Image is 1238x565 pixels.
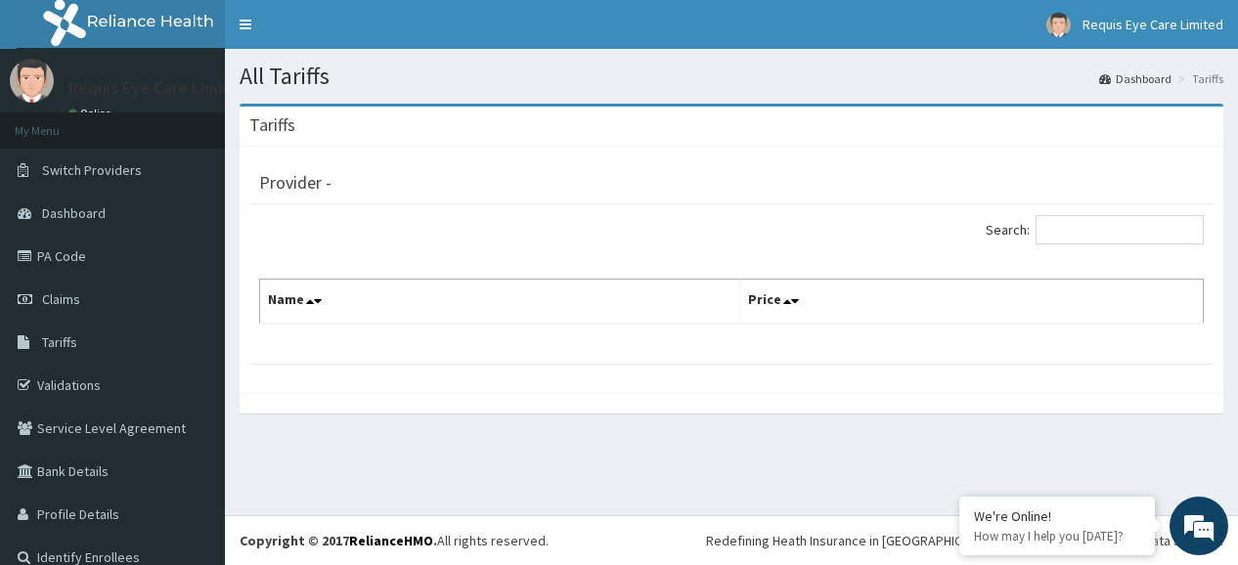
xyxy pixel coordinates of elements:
h3: Tariffs [249,116,295,134]
a: Dashboard [1099,70,1172,87]
th: Price [740,280,1204,325]
footer: All rights reserved. [225,515,1238,565]
div: Redefining Heath Insurance in [GEOGRAPHIC_DATA] using Telemedicine and Data Science! [706,531,1223,550]
span: Requis Eye Care Limited [1083,16,1223,33]
a: RelianceHMO [349,532,433,549]
img: User Image [10,59,54,103]
input: Search: [1036,215,1204,244]
li: Tariffs [1173,70,1223,87]
a: Online [68,107,115,120]
span: Dashboard [42,204,106,222]
strong: Copyright © 2017 . [240,532,437,549]
span: Switch Providers [42,161,142,179]
p: Requis Eye Care Limited [68,79,249,97]
div: We're Online! [974,507,1140,525]
label: Search: [986,215,1204,244]
h3: Provider - [259,174,332,192]
th: Name [260,280,740,325]
span: Tariffs [42,333,77,351]
p: How may I help you today? [974,528,1140,544]
h1: All Tariffs [240,64,1223,89]
img: User Image [1046,13,1071,37]
span: Claims [42,290,80,308]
